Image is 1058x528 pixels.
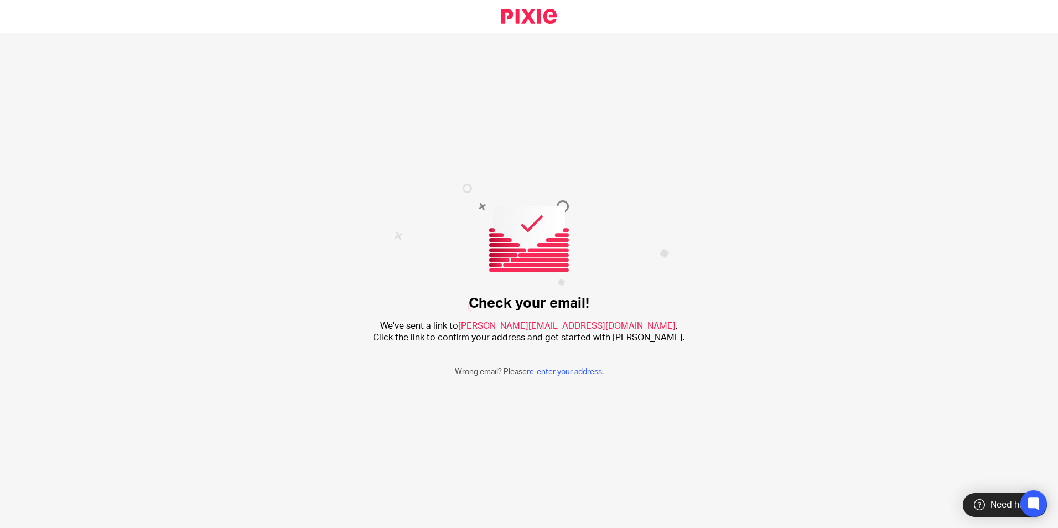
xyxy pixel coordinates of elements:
div: Need help? [963,493,1047,517]
img: Confirm email image [394,184,670,312]
h2: We've sent a link to . Click the link to confirm your address and get started with [PERSON_NAME]. [373,320,685,344]
span: [PERSON_NAME][EMAIL_ADDRESS][DOMAIN_NAME] [458,322,676,330]
p: Wrong email? Please . [455,366,604,377]
a: re-enter your address [527,368,602,376]
h1: Check your email! [469,295,589,312]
